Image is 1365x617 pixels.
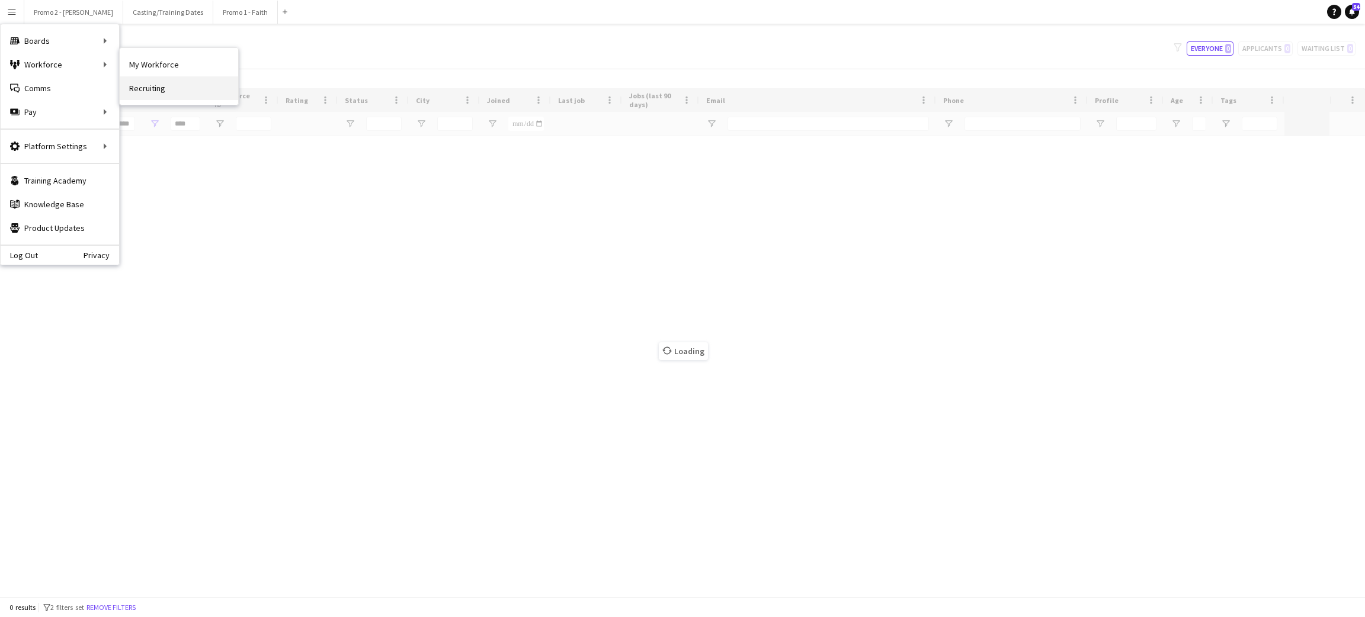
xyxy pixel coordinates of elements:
[1352,3,1360,11] span: 54
[1,100,119,124] div: Pay
[1,29,119,53] div: Boards
[120,53,238,76] a: My Workforce
[24,1,123,24] button: Promo 2 - [PERSON_NAME]
[1,250,38,260] a: Log Out
[120,76,238,100] a: Recruiting
[1187,41,1233,56] button: Everyone0
[123,1,213,24] button: Casting/Training Dates
[213,1,278,24] button: Promo 1 - Faith
[1,53,119,76] div: Workforce
[1225,44,1231,53] span: 0
[84,250,119,260] a: Privacy
[1345,5,1359,19] a: 54
[1,134,119,158] div: Platform Settings
[1,76,119,100] a: Comms
[659,342,708,360] span: Loading
[50,603,84,612] span: 2 filters set
[84,601,138,614] button: Remove filters
[1,169,119,192] a: Training Academy
[1,192,119,216] a: Knowledge Base
[1,216,119,240] a: Product Updates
